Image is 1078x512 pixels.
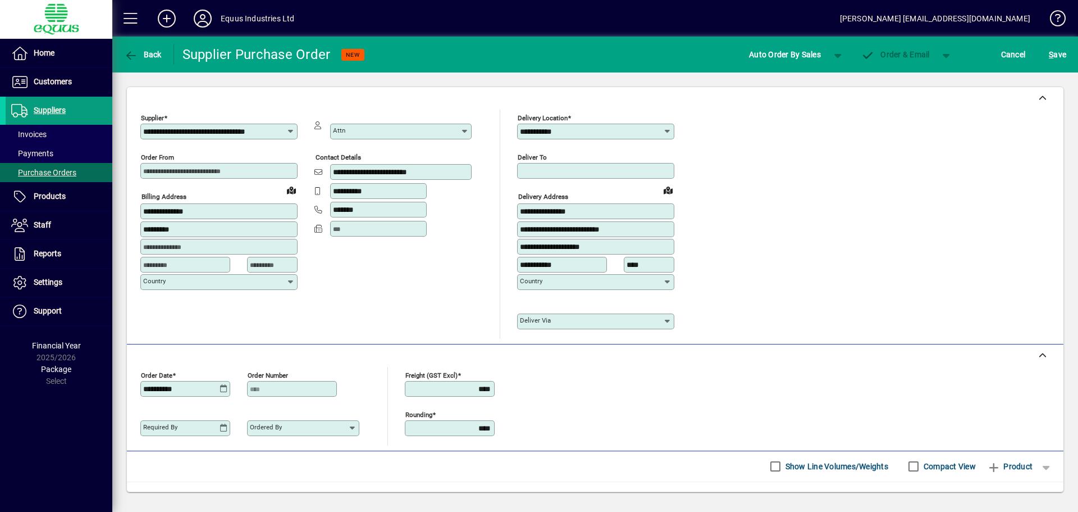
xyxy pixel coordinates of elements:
[987,457,1033,475] span: Product
[141,371,172,379] mat-label: Order date
[185,8,221,29] button: Profile
[141,114,164,122] mat-label: Supplier
[221,10,295,28] div: Equus Industries Ltd
[1049,50,1053,59] span: S
[11,130,47,139] span: Invoices
[743,44,826,65] button: Auto Order By Sales
[32,341,81,350] span: Financial Year
[6,183,112,211] a: Products
[112,44,174,65] app-page-header-button: Back
[6,297,112,325] a: Support
[659,181,677,199] a: View on map
[1042,2,1064,39] a: Knowledge Base
[520,277,542,285] mat-label: Country
[518,114,568,122] mat-label: Delivery Location
[6,269,112,297] a: Settings
[124,50,162,59] span: Back
[6,39,112,67] a: Home
[143,277,166,285] mat-label: Country
[282,181,300,199] a: View on map
[520,316,551,324] mat-label: Deliver via
[749,46,821,64] span: Auto Order By Sales
[11,168,76,177] span: Purchase Orders
[6,125,112,144] a: Invoices
[346,51,360,58] span: NEW
[248,371,288,379] mat-label: Order number
[250,423,282,431] mat-label: Ordered by
[1046,44,1069,65] button: Save
[121,44,165,65] button: Back
[998,44,1029,65] button: Cancel
[141,153,174,161] mat-label: Order from
[6,144,112,163] a: Payments
[405,410,432,418] mat-label: Rounding
[783,461,888,472] label: Show Line Volumes/Weights
[861,50,930,59] span: Order & Email
[41,365,71,374] span: Package
[34,306,62,315] span: Support
[34,48,54,57] span: Home
[6,211,112,239] a: Staff
[6,163,112,182] a: Purchase Orders
[6,68,112,96] a: Customers
[921,461,976,472] label: Compact View
[840,10,1030,28] div: [PERSON_NAME] [EMAIL_ADDRESS][DOMAIN_NAME]
[6,240,112,268] a: Reports
[856,44,935,65] button: Order & Email
[518,153,547,161] mat-label: Deliver To
[182,46,331,64] div: Supplier Purchase Order
[34,192,66,201] span: Products
[333,126,345,134] mat-label: Attn
[1001,46,1026,64] span: Cancel
[981,456,1038,477] button: Product
[34,278,62,287] span: Settings
[143,423,177,431] mat-label: Required by
[34,220,51,229] span: Staff
[34,249,61,258] span: Reports
[11,149,53,158] span: Payments
[149,8,185,29] button: Add
[405,371,458,379] mat-label: Freight (GST excl)
[34,106,66,115] span: Suppliers
[1049,46,1066,64] span: ave
[34,77,72,86] span: Customers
